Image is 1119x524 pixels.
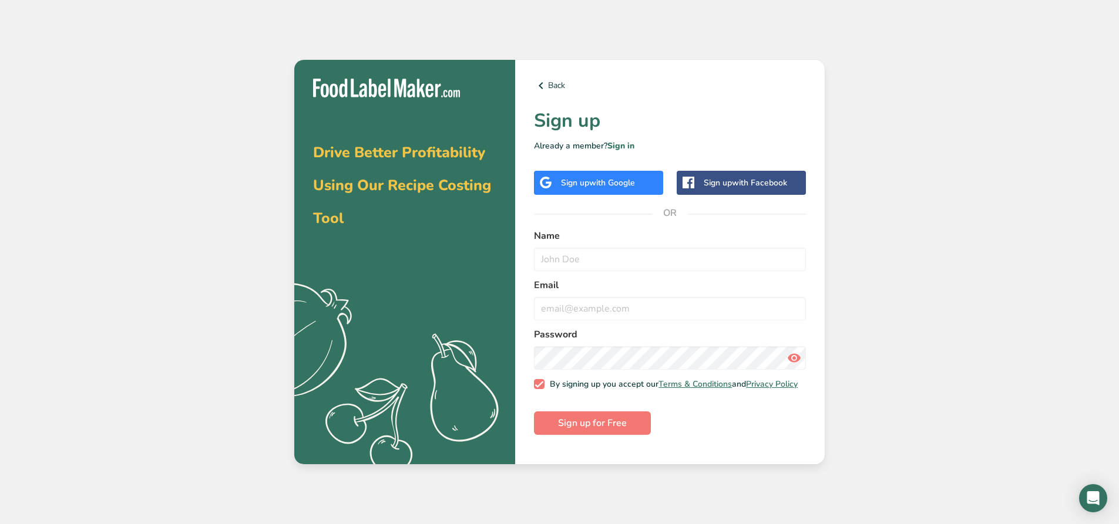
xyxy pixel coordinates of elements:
[658,378,732,390] a: Terms & Conditions
[313,79,460,98] img: Food Label Maker
[534,278,806,292] label: Email
[561,177,635,189] div: Sign up
[313,143,491,228] span: Drive Better Profitability Using Our Recipe Costing Tool
[534,411,651,435] button: Sign up for Free
[534,297,806,320] input: email@example.com
[534,79,806,93] a: Back
[653,195,688,231] span: OR
[589,177,635,188] span: with Google
[704,177,787,189] div: Sign up
[746,378,798,390] a: Privacy Policy
[534,229,806,243] label: Name
[545,379,798,390] span: By signing up you accept our and
[607,140,634,151] a: Sign in
[732,177,787,188] span: with Facebook
[534,248,806,271] input: John Doe
[1079,484,1107,512] div: Open Intercom Messenger
[558,416,627,430] span: Sign up for Free
[534,327,806,342] label: Password
[534,107,806,135] h1: Sign up
[534,140,806,152] p: Already a member?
